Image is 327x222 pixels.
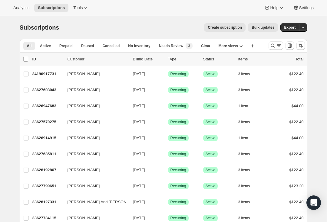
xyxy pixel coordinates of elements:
span: Needs Review [159,43,183,48]
span: [PERSON_NAME] [68,215,100,221]
span: Active [206,200,216,204]
div: 34190917731[PERSON_NAME][DATE]SuccessRecurringSuccessActive3 items$122.40 [32,70,304,78]
button: 1 item [238,102,255,110]
span: 3 items [238,184,250,188]
button: 3 items [238,118,257,126]
p: 33627635811 [32,151,63,157]
div: 33627603043[PERSON_NAME][DATE]SuccessRecurringSuccessActive3 items$122.40 [32,86,304,94]
button: 1 item [238,134,255,142]
span: Recurring [170,168,186,172]
span: $122.40 [289,120,304,124]
span: [DATE] [133,200,145,204]
p: Status [203,56,233,62]
span: 3 items [238,72,250,76]
button: Analytics [10,4,33,12]
button: [PERSON_NAME] [64,69,124,79]
span: Recurring [170,88,186,92]
span: [PERSON_NAME] [68,183,100,189]
span: Export [284,25,296,30]
span: Active [206,168,216,172]
span: Active [40,43,51,48]
span: Recurring [170,200,186,204]
span: Active [206,88,216,92]
span: Create subscription [208,25,242,30]
span: $122.40 [289,72,304,76]
span: Subscriptions [38,5,65,10]
span: Tools [73,5,83,10]
button: Subscriptions [34,4,68,12]
button: Export [280,23,299,32]
button: Sort the results [296,41,305,50]
p: Total [295,56,303,62]
span: [DATE] [133,88,145,92]
div: 33626947683[PERSON_NAME][DATE]SuccessRecurringSuccessActive1 item$44.00 [32,102,304,110]
button: 3 items [238,182,257,190]
button: 3 items [238,150,257,158]
span: [DATE] [133,120,145,124]
span: Paused [81,43,94,48]
span: Recurring [170,152,186,156]
p: 33627603043 [32,87,63,93]
button: Bulk updates [248,23,278,32]
div: Items [238,56,269,62]
button: Customize table column order and visibility [286,41,294,50]
button: [PERSON_NAME] [64,149,124,159]
span: [DATE] [133,104,145,108]
span: [PERSON_NAME] [68,103,100,109]
div: 33628127331[PERSON_NAME] And [PERSON_NAME][DATE]SuccessRecurringSuccessActive3 items$122.40 [32,198,304,206]
span: [DATE] [133,168,145,172]
p: 33626914915 [32,135,63,141]
button: Tools [70,4,92,12]
button: [PERSON_NAME] [64,101,124,111]
span: $122.40 [289,216,304,220]
span: [PERSON_NAME] [68,119,100,125]
p: 33626947683 [32,103,63,109]
span: More views [218,43,238,48]
span: Active [206,152,216,156]
button: Help [260,4,288,12]
span: $122.40 [289,152,304,156]
span: Recurring [170,72,186,76]
span: 3 items [238,200,250,204]
div: 33627635811[PERSON_NAME][DATE]SuccessRecurringSuccessActive3 items$122.40 [32,150,304,158]
button: Create subscription [204,23,246,32]
p: 33627799651 [32,183,63,189]
span: Recurring [170,104,186,108]
span: No inventory [128,43,150,48]
button: 3 items [238,70,257,78]
span: Active [206,72,216,76]
span: [PERSON_NAME] [68,167,100,173]
p: 33627570275 [32,119,63,125]
button: 3 items [238,198,257,206]
span: [PERSON_NAME] [68,135,100,141]
span: 3 items [238,168,250,172]
span: Cima [201,43,210,48]
span: Active [206,104,216,108]
button: [PERSON_NAME] [64,133,124,143]
span: Recurring [170,136,186,140]
div: Open Intercom Messenger [306,195,321,210]
p: ID [32,56,63,62]
p: Billing Date [133,56,163,62]
span: Active [206,120,216,124]
button: More views [215,42,246,50]
span: 3 items [238,152,250,156]
span: Recurring [170,216,186,220]
span: $122.40 [289,168,304,172]
span: [DATE] [133,216,145,220]
span: Prepaid [59,43,73,48]
span: Recurring [170,184,186,188]
span: [PERSON_NAME] [68,71,100,77]
span: $122.40 [289,88,304,92]
div: 33627570275[PERSON_NAME][DATE]SuccessRecurringSuccessActive3 items$122.40 [32,118,304,126]
span: [PERSON_NAME] [68,87,100,93]
span: Active [206,216,216,220]
span: 3 items [238,216,250,220]
p: Customer [68,56,128,62]
span: Subscriptions [20,24,59,31]
span: Bulk updates [252,25,274,30]
span: $44.00 [292,136,304,140]
p: 33628192867 [32,167,63,173]
div: 33627799651[PERSON_NAME][DATE]SuccessRecurringSuccessActive3 items$123.20 [32,182,304,190]
span: [DATE] [133,152,145,156]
